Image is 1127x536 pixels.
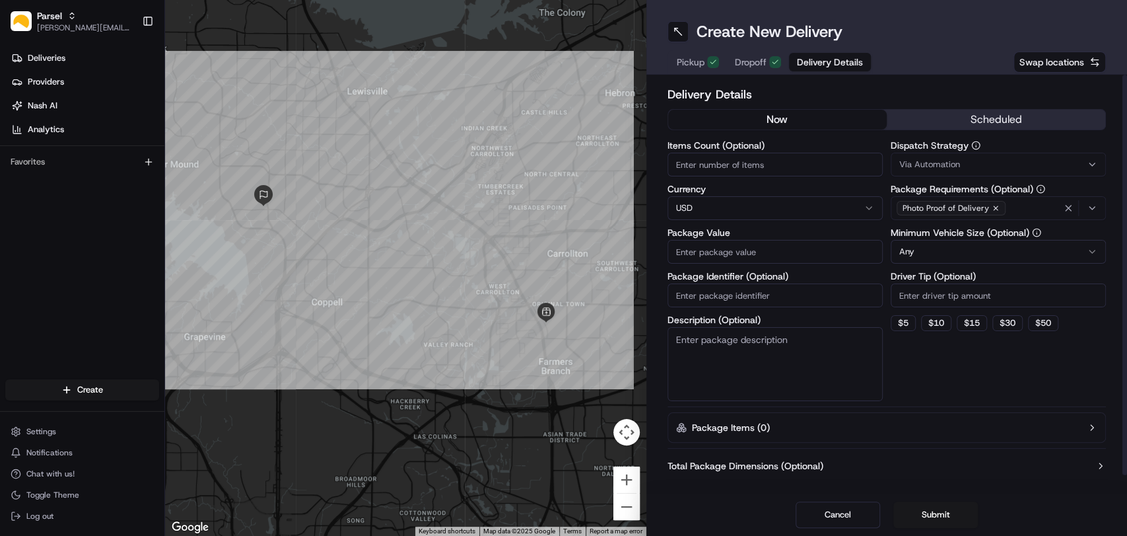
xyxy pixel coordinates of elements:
button: $10 [921,315,951,331]
button: Map camera controls [613,419,640,445]
input: Clear [34,85,218,99]
a: Nash AI [5,95,164,116]
label: Package Requirements (Optional) [891,184,1106,194]
a: Terms [563,527,582,535]
a: Report a map error [590,527,642,535]
span: Delivery Details [797,56,863,69]
img: Google [168,519,212,536]
span: Map data ©2025 Google [483,527,555,535]
span: Log out [26,511,53,521]
button: $30 [992,315,1023,331]
button: Chat with us! [5,465,159,483]
button: Create [5,379,159,401]
button: Cancel [796,502,880,528]
button: Package Items (0) [667,412,1107,443]
button: $50 [1028,315,1058,331]
h1: Create New Delivery [697,21,842,42]
button: ParselParsel[PERSON_NAME][EMAIL_ADDRESS][PERSON_NAME][DOMAIN_NAME] [5,5,137,37]
button: $15 [957,315,987,331]
button: Settings [5,422,159,441]
a: Powered byPylon [93,223,160,234]
div: We're available if you need us! [45,139,167,150]
img: 1736555255976-a54dd68f-1ca7-489b-9aae-adbdc363a1c4 [13,126,37,150]
a: Providers [5,71,164,93]
input: Enter number of items [667,153,883,176]
label: Package Value [667,228,883,237]
span: Deliveries [28,52,65,64]
button: Minimum Vehicle Size (Optional) [1032,228,1041,237]
label: Dispatch Strategy [891,141,1106,150]
a: 📗Knowledge Base [8,186,106,210]
button: Zoom out [613,494,640,520]
span: Chat with us! [26,469,75,479]
div: Favorites [5,151,159,172]
button: Photo Proof of Delivery [891,196,1106,220]
button: Start new chat [224,130,240,146]
label: Minimum Vehicle Size (Optional) [891,228,1106,237]
button: Dispatch Strategy [971,141,980,150]
input: Enter package identifier [667,284,883,307]
input: Enter package value [667,240,883,264]
button: Submit [893,502,978,528]
span: API Documentation [125,192,212,205]
span: Knowledge Base [26,192,101,205]
button: Notifications [5,443,159,462]
span: Toggle Theme [26,490,79,500]
button: Swap locations [1013,52,1106,73]
span: Pylon [131,224,160,234]
label: Description (Optional) [667,315,883,325]
a: Deliveries [5,48,164,69]
label: Package Identifier (Optional) [667,272,883,281]
input: Enter driver tip amount [891,284,1106,307]
h2: Delivery Details [667,85,1107,104]
label: Package Items ( 0 ) [692,421,770,434]
label: Total Package Dimensions (Optional) [667,459,823,473]
button: Zoom in [613,467,640,493]
button: scheduled [887,110,1105,130]
span: Analytics [28,124,64,135]
a: Open this area in Google Maps (opens a new window) [168,519,212,536]
span: Photo Proof of Delivery [903,203,989,213]
span: Pickup [677,56,704,69]
p: Welcome 👋 [13,53,240,74]
span: Nash AI [28,100,57,112]
button: $5 [891,315,916,331]
span: Providers [28,76,64,88]
button: Parsel [37,9,62,22]
div: 📗 [13,193,24,204]
span: Dropoff [735,56,767,69]
span: Swap locations [1019,56,1084,69]
div: Start new chat [45,126,217,139]
label: Items Count (Optional) [667,141,883,150]
a: 💻API Documentation [106,186,217,210]
div: 💻 [112,193,122,204]
button: Package Requirements (Optional) [1036,184,1045,194]
img: Parsel [11,11,32,32]
span: Notifications [26,447,73,458]
span: Via Automation [899,159,960,171]
img: Nash [13,13,40,40]
button: Keyboard shortcuts [419,527,475,536]
label: Currency [667,184,883,194]
button: Log out [5,507,159,525]
button: Toggle Theme [5,486,159,504]
button: now [668,110,887,130]
button: [PERSON_NAME][EMAIL_ADDRESS][PERSON_NAME][DOMAIN_NAME] [37,22,131,33]
span: Create [77,384,103,396]
button: Total Package Dimensions (Optional) [667,459,1107,473]
span: Settings [26,426,56,437]
a: Analytics [5,119,164,140]
label: Driver Tip (Optional) [891,272,1106,281]
button: Via Automation [891,153,1106,176]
